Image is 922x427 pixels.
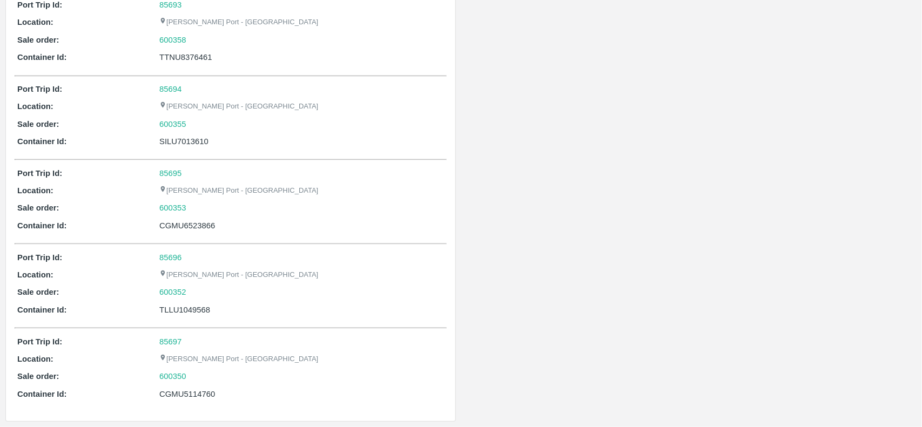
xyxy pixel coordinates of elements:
[159,286,186,298] a: 600352
[159,169,181,178] a: 85695
[159,370,186,382] a: 600350
[17,102,53,111] b: Location:
[159,34,186,46] a: 600358
[17,355,53,363] b: Location:
[17,120,59,128] b: Sale order:
[17,169,62,178] b: Port Trip Id:
[159,135,443,147] div: SILU7013610
[17,372,59,381] b: Sale order:
[17,36,59,44] b: Sale order:
[17,18,53,26] b: Location:
[17,53,67,62] b: Container Id:
[17,137,67,146] b: Container Id:
[17,270,53,279] b: Location:
[159,337,181,346] a: 85697
[159,1,181,9] a: 85693
[159,202,186,214] a: 600353
[17,337,62,346] b: Port Trip Id:
[17,221,67,230] b: Container Id:
[17,186,53,195] b: Location:
[17,288,59,296] b: Sale order:
[159,388,443,400] div: CGMU5114760
[17,204,59,212] b: Sale order:
[17,253,62,262] b: Port Trip Id:
[159,17,318,28] p: [PERSON_NAME] Port - [GEOGRAPHIC_DATA]
[159,220,443,232] div: CGMU6523866
[159,270,318,280] p: [PERSON_NAME] Port - [GEOGRAPHIC_DATA]
[159,118,186,130] a: 600355
[159,186,318,196] p: [PERSON_NAME] Port - [GEOGRAPHIC_DATA]
[159,253,181,262] a: 85696
[159,354,318,364] p: [PERSON_NAME] Port - [GEOGRAPHIC_DATA]
[17,1,62,9] b: Port Trip Id:
[159,51,443,63] div: TTNU8376461
[159,304,443,316] div: TLLU1049568
[159,101,318,112] p: [PERSON_NAME] Port - [GEOGRAPHIC_DATA]
[17,85,62,93] b: Port Trip Id:
[17,390,67,398] b: Container Id:
[159,85,181,93] a: 85694
[17,306,67,314] b: Container Id:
